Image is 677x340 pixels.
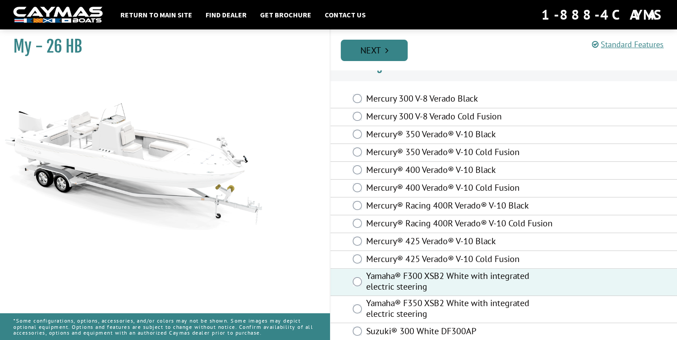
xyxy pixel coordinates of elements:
[366,298,553,321] label: Yamaha® F350 XSB2 White with integrated electric steering
[320,9,370,20] a: Contact Us
[201,9,251,20] a: Find Dealer
[366,93,553,106] label: Mercury 300 V-8 Verado Black
[592,39,664,49] a: Standard Features
[13,37,307,57] h1: My - 26 HB
[116,9,197,20] a: Return to main site
[366,218,553,231] label: Mercury® Racing 400R Verado® V-10 Cold Fusion
[338,38,677,61] ul: Pagination
[541,5,664,25] div: 1-888-4CAYMAS
[366,182,553,195] label: Mercury® 400 Verado® V-10 Cold Fusion
[13,7,103,23] img: white-logo-c9c8dbefe5ff5ceceb0f0178aa75bf4bb51f6bca0971e226c86eb53dfe498488.png
[256,9,316,20] a: Get Brochure
[366,147,553,160] label: Mercury® 350 Verado® V-10 Cold Fusion
[366,111,553,124] label: Mercury 300 V-8 Verado Cold Fusion
[366,326,553,339] label: Suzuki® 300 White DF300AP
[366,270,553,294] label: Yamaha® F300 XSB2 White with integrated electric steering
[366,236,553,249] label: Mercury® 425 Verado® V-10 Black
[366,129,553,142] label: Mercury® 350 Verado® V-10 Black
[366,254,553,266] label: Mercury® 425 Verado® V-10 Cold Fusion
[366,200,553,213] label: Mercury® Racing 400R Verado® V-10 Black
[366,164,553,177] label: Mercury® 400 Verado® V-10 Black
[13,313,316,340] p: *Some configurations, options, accessories, and/or colors may not be shown. Some images may depic...
[341,40,408,61] a: Next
